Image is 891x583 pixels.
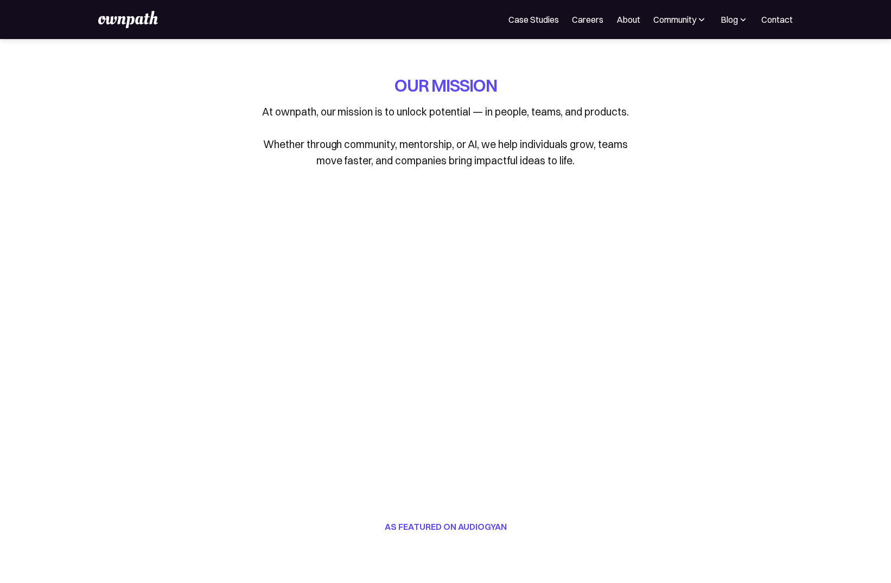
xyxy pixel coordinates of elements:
[720,13,748,26] div: Blog
[256,104,635,169] p: At ownpath, our mission is to unlock potential — in people, teams, and products. Whether through ...
[508,13,559,26] a: Case Studies
[653,13,707,26] div: Community
[761,13,793,26] a: Contact
[572,13,603,26] a: Careers
[721,13,738,26] div: Blog
[394,74,497,97] h1: OUR MISSION
[653,13,696,26] div: Community
[616,13,640,26] a: About
[194,520,697,533] h2: AS FEATURED ON AUDIOGYAN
